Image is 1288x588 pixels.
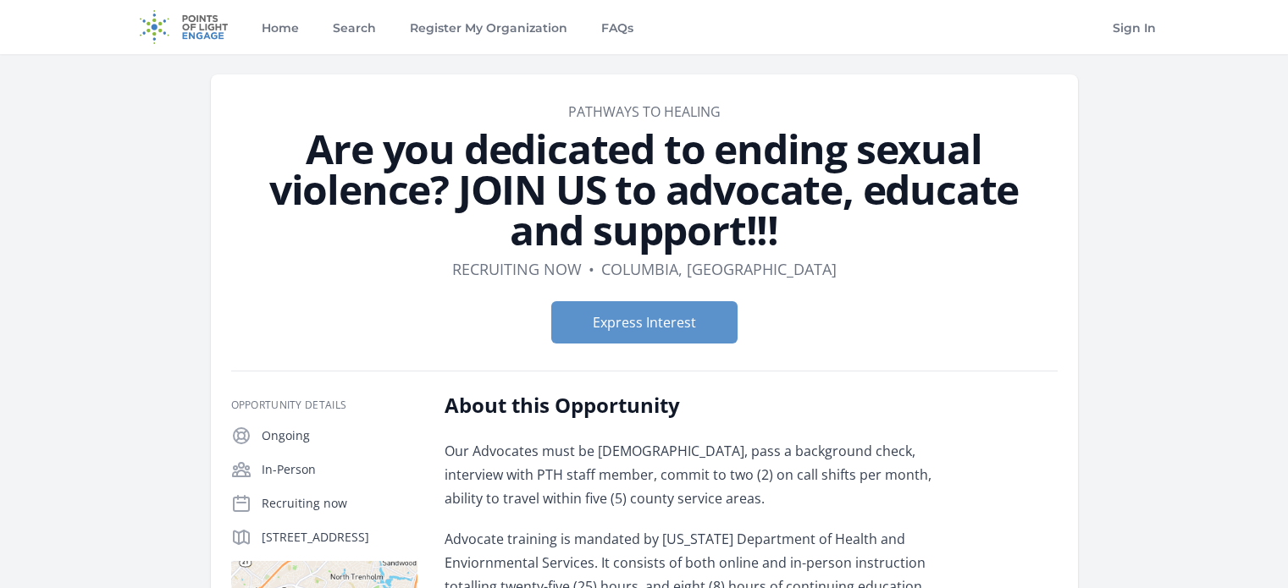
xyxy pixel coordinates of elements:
[445,439,940,510] p: Our Advocates must be [DEMOGRAPHIC_DATA], pass a background check, interview with PTH staff membe...
[589,257,594,281] div: •
[262,427,417,444] p: Ongoing
[262,495,417,512] p: Recruiting now
[262,529,417,546] p: [STREET_ADDRESS]
[568,102,721,121] a: Pathways to Healing
[445,392,940,419] h2: About this Opportunity
[551,301,738,343] button: Express Interest
[231,398,417,412] h3: Opportunity Details
[231,129,1058,250] h1: Are you dedicated to ending sexual violence? JOIN US to advocate, educate and support!!!
[262,461,417,478] p: In-Person
[601,257,837,281] dd: Columbia, [GEOGRAPHIC_DATA]
[452,257,582,281] dd: Recruiting now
